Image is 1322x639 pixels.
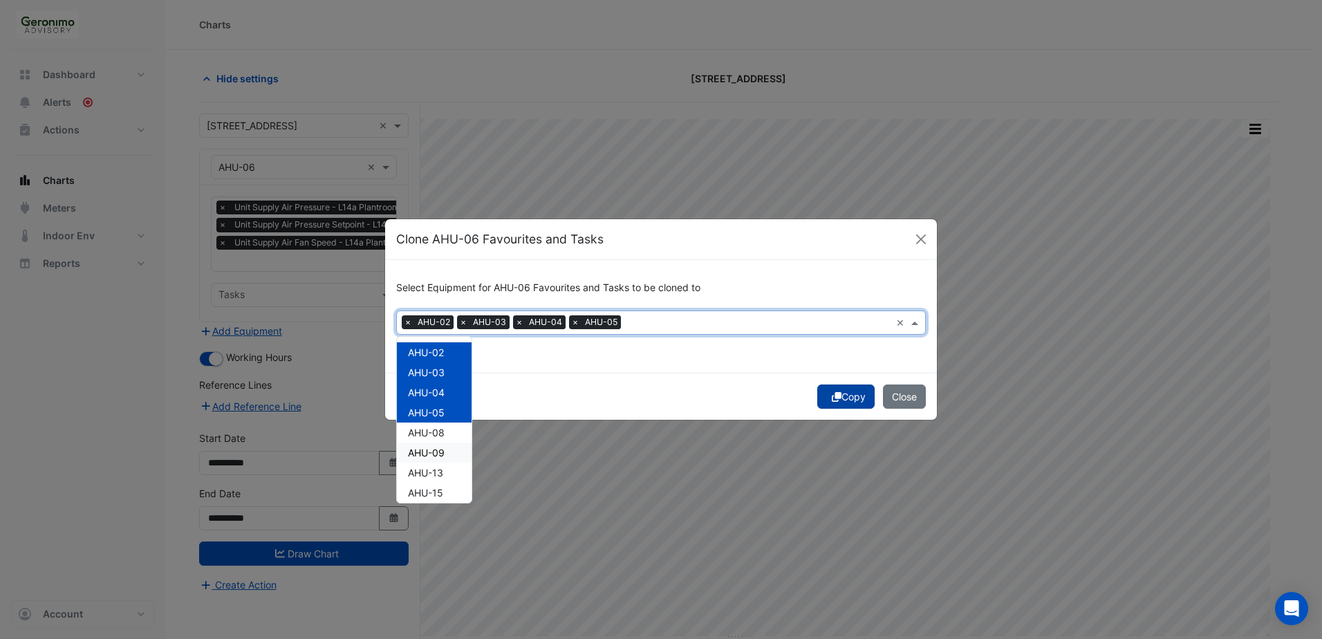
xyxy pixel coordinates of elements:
span: AHU-03 [469,315,510,329]
span: AHU-08 [408,427,445,438]
button: Copy [817,385,875,409]
span: AHU-09 [408,447,445,459]
button: Select All [396,335,439,351]
h5: Clone AHU-06 Favourites and Tasks [396,230,604,248]
span: AHU-03 [408,367,445,378]
span: AHU-02 [414,315,454,329]
span: × [569,315,581,329]
div: Options List [397,337,472,503]
button: Close [883,385,926,409]
button: Close [911,229,931,250]
div: Open Intercom Messenger [1275,592,1308,625]
span: × [402,315,414,329]
span: AHU-04 [408,387,445,398]
span: AHU-05 [581,315,621,329]
h6: Select Equipment for AHU-06 Favourites and Tasks to be cloned to [396,282,926,294]
span: AHU-05 [408,407,445,418]
span: Clear [896,315,908,330]
span: × [457,315,469,329]
span: AHU-13 [408,467,443,479]
span: × [513,315,525,329]
span: AHU-15 [408,487,443,499]
span: AHU-02 [408,346,444,358]
span: AHU-04 [525,315,566,329]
